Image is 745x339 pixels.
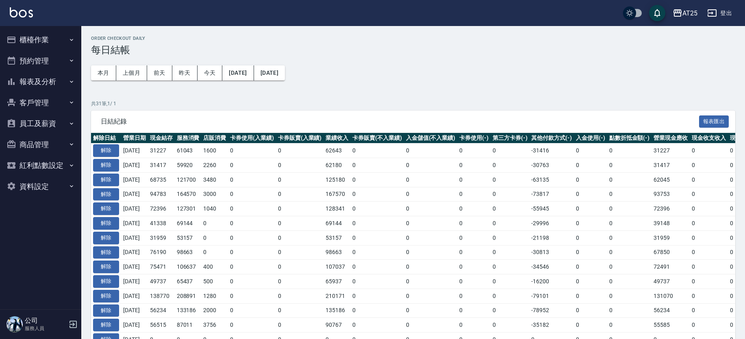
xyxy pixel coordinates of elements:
[574,274,607,289] td: 0
[175,133,202,143] th: 服務消費
[175,143,202,158] td: 61043
[175,245,202,260] td: 98663
[121,202,148,216] td: [DATE]
[324,133,350,143] th: 業績收入
[228,245,276,260] td: 0
[350,318,404,332] td: 0
[491,303,530,318] td: 0
[3,134,78,155] button: 商品管理
[148,158,175,173] td: 31417
[607,172,652,187] td: 0
[607,230,652,245] td: 0
[690,216,728,231] td: 0
[276,318,324,332] td: 0
[228,187,276,202] td: 0
[175,303,202,318] td: 133186
[324,318,350,332] td: 90767
[607,216,652,231] td: 0
[607,274,652,289] td: 0
[228,216,276,231] td: 0
[148,303,175,318] td: 56234
[350,289,404,303] td: 0
[175,187,202,202] td: 164570
[699,117,729,125] a: 報表匯出
[529,187,574,202] td: -73817
[652,133,690,143] th: 營業現金應收
[25,325,66,332] p: 服務人員
[491,143,530,158] td: 0
[607,245,652,260] td: 0
[276,143,324,158] td: 0
[652,318,690,332] td: 55585
[607,318,652,332] td: 0
[529,303,574,318] td: -78952
[201,230,228,245] td: 0
[607,303,652,318] td: 0
[201,172,228,187] td: 3480
[529,216,574,231] td: -29996
[276,274,324,289] td: 0
[457,172,491,187] td: 0
[276,158,324,173] td: 0
[457,216,491,231] td: 0
[652,303,690,318] td: 56234
[121,318,148,332] td: [DATE]
[324,172,350,187] td: 125180
[324,274,350,289] td: 65937
[529,245,574,260] td: -30813
[457,318,491,332] td: 0
[93,304,119,317] button: 解除
[93,246,119,259] button: 解除
[324,289,350,303] td: 210171
[148,172,175,187] td: 68735
[404,202,458,216] td: 0
[574,260,607,274] td: 0
[491,289,530,303] td: 0
[148,133,175,143] th: 現金結存
[91,100,735,107] p: 共 31 筆, 1 / 1
[529,202,574,216] td: -55945
[350,230,404,245] td: 0
[276,245,324,260] td: 0
[91,133,121,143] th: 解除日結
[121,289,148,303] td: [DATE]
[652,172,690,187] td: 62045
[457,202,491,216] td: 0
[228,133,276,143] th: 卡券使用(入業績)
[404,172,458,187] td: 0
[491,230,530,245] td: 0
[276,172,324,187] td: 0
[690,143,728,158] td: 0
[121,274,148,289] td: [DATE]
[228,172,276,187] td: 0
[147,65,172,80] button: 前天
[529,158,574,173] td: -30763
[324,158,350,173] td: 62180
[529,318,574,332] td: -35182
[198,65,223,80] button: 今天
[93,188,119,201] button: 解除
[93,261,119,273] button: 解除
[276,202,324,216] td: 0
[148,260,175,274] td: 75471
[201,260,228,274] td: 400
[491,216,530,231] td: 0
[3,155,78,176] button: 紅利點數設定
[201,245,228,260] td: 0
[201,202,228,216] td: 1040
[529,133,574,143] th: 其他付款方式(-)
[652,274,690,289] td: 49737
[404,274,458,289] td: 0
[93,290,119,302] button: 解除
[491,318,530,332] td: 0
[276,303,324,318] td: 0
[3,176,78,197] button: 資料設定
[574,230,607,245] td: 0
[699,115,729,128] button: 報表匯出
[404,289,458,303] td: 0
[93,144,119,157] button: 解除
[404,318,458,332] td: 0
[652,230,690,245] td: 31959
[324,143,350,158] td: 62643
[457,158,491,173] td: 0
